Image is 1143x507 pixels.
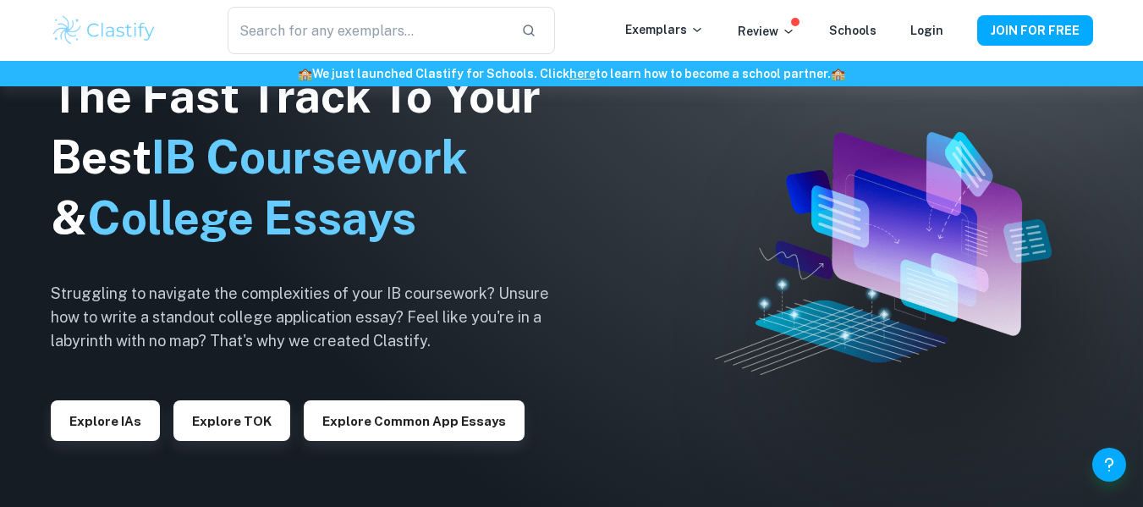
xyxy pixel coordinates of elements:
[738,22,795,41] p: Review
[173,412,290,428] a: Explore TOK
[51,412,160,428] a: Explore IAs
[3,64,1140,83] h6: We just launched Clastify for Schools. Click to learn how to become a school partner.
[304,400,525,441] button: Explore Common App essays
[51,66,575,249] h1: The Fast Track To Your Best &
[829,24,876,37] a: Schools
[51,14,158,47] img: Clastify logo
[173,400,290,441] button: Explore TOK
[228,7,507,54] input: Search for any exemplars...
[298,67,312,80] span: 🏫
[51,282,575,353] h6: Struggling to navigate the complexities of your IB coursework? Unsure how to write a standout col...
[977,15,1093,46] button: JOIN FOR FREE
[151,130,468,184] span: IB Coursework
[625,20,704,39] p: Exemplars
[831,67,845,80] span: 🏫
[715,132,1052,376] img: Clastify hero
[304,412,525,428] a: Explore Common App essays
[1092,448,1126,482] button: Help and Feedback
[910,24,943,37] a: Login
[51,400,160,441] button: Explore IAs
[569,67,596,80] a: here
[87,191,416,245] span: College Essays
